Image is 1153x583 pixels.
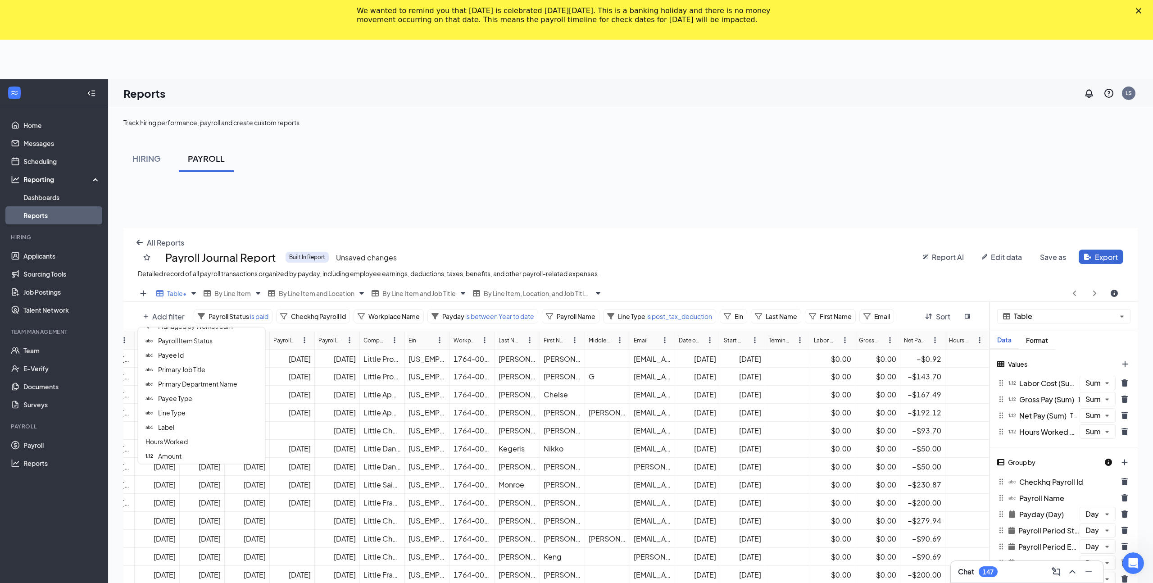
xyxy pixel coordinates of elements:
span: Sum [1085,428,1101,436]
div: −$192.12 [904,408,941,417]
button: arrow-down-arrow-up icon [920,309,956,323]
div: [DATE] [138,516,176,525]
span: Payroll Name [1019,493,1064,503]
div: [DATE] [724,462,761,471]
span: Gross Pay (Sum) [1019,395,1074,404]
button: file-export icon [1079,250,1123,264]
button: ellipsis-vertical icon [115,333,133,347]
div: $0.00 [859,516,896,525]
div: [US_EMPLOYER_IDENTIFICATION_NUMBER] [409,480,446,489]
div: $0.00 [859,390,896,399]
span: Net Pay (Sum) [1019,411,1067,420]
span: Day [1085,543,1101,551]
div: [US_EMPLOYER_IDENTIFICATION_NUMBER] [409,354,446,364]
div: [DATE] [724,372,761,381]
div: [US_EMPLOYER_IDENTIFICATION_NUMBER] [409,408,446,417]
button: trash icon [1116,556,1134,570]
div: [DATE] [679,444,716,453]
button: plus icon [1116,357,1134,371]
span: Group by [1008,458,1035,466]
button: trash icon [1116,376,1134,390]
span: Sum [1085,396,1101,403]
div: 1764-0039 College [454,390,491,399]
button: trash icon [1116,523,1134,537]
div: [DATE] [679,498,716,507]
div: Workplace Name [454,336,475,345]
button: trash icon [1116,539,1134,554]
span: Workplace Name [368,312,420,320]
div: plus icon [138,327,265,464]
div: [DATE] [273,408,311,417]
div: $0.00 [859,552,896,561]
div: [US_EMPLOYER_IDENTIFICATION_NUMBER] [409,534,446,543]
div: [DATE] [679,408,716,417]
div: [US_EMPLOYER_IDENTIFICATION_NUMBER] [409,390,446,399]
div: [DATE] [228,480,266,489]
div: [PERSON_NAME] [544,426,581,435]
span: Detailed record of all payroll transactions organized by payday, including employee earnings, ded... [138,269,599,278]
div: [DATE] [273,498,311,507]
div: [DATE] [724,408,761,417]
div: [DATE] [679,534,716,543]
div: [PERSON_NAME] [544,354,581,364]
div: $0.00 [859,444,896,453]
div: [EMAIL_ADDRESS][DOMAIN_NAME] [634,444,671,453]
div: Little Saint [PERSON_NAME] LLC [363,480,401,489]
div: $0.00 [859,408,896,417]
div: 1764-0017 [GEOGRAPHIC_DATA] [454,498,491,507]
div: Kegeris [499,444,536,453]
div: [US_EMPLOYER_IDENTIFICATION_NUMBER] [409,372,446,381]
div: $0.00 [814,372,851,381]
div: Gross Pay (Sum) [859,336,880,345]
span: is between Year to date [464,312,534,320]
button: regular-star icon [138,250,156,264]
span: Payroll Item Status [158,337,213,345]
button: angle-left icon [1066,286,1084,301]
span: is paid [249,312,268,320]
div: Hours Worked (Sum) [949,336,970,345]
button: ellipsis-vertical icon [881,333,899,347]
div: Chelse [544,390,581,399]
div: Nikko [544,444,581,453]
div: 1764-0024 [GEOGRAPHIC_DATA] [454,462,491,471]
span: Line Type [158,409,186,417]
div: 1764-0043 Little Chute [454,534,491,543]
span: Sort [936,312,950,321]
div: First Name [544,336,565,345]
iframe: Intercom live chat [1122,552,1144,574]
span: Unsaved changes [336,253,397,262]
div: Little Prospect LLC [363,372,401,381]
div: [DATE] [724,534,761,543]
span: Values [1008,360,1027,368]
div: $0.00 [814,390,851,399]
div: [PERSON_NAME] [499,426,536,435]
div: [EMAIL_ADDRESS][DOMAIN_NAME] [634,408,671,417]
button: ellipsis-vertical icon [295,333,313,347]
div: Format [1019,337,1055,344]
div: [PERSON_NAME] [499,354,536,364]
span: Sum [1085,412,1101,419]
div: −$143.70 [904,372,941,381]
div: Payroll Approved At (Day) [318,336,340,345]
div: [DATE] [273,372,311,381]
div: [DATE] [273,390,311,399]
span: Payroll Journal Report [165,252,276,263]
div: Little Appleton College LLC [363,408,401,417]
div: [US_EMPLOYER_IDENTIFICATION_NUMBER] [409,444,446,453]
div: [DATE] [724,390,761,399]
div: [DATE] [724,426,761,435]
span: All Reports [147,238,184,247]
button: wand icon [917,250,969,264]
div: −$279.94 [904,516,941,525]
div: [US_EMPLOYER_IDENTIFICATION_NUMBER] [409,552,446,561]
div: $0.00 [814,498,851,507]
div: [PERSON_NAME] [499,462,536,471]
div: Little Danville LLC [363,444,401,453]
div: [PERSON_NAME] [499,534,536,543]
span: Ein [735,312,743,320]
div: Keng [544,552,581,561]
div: [PERSON_NAME] [544,462,581,471]
div: Last Name [499,336,520,345]
span: Payday (Day) [1019,510,1064,519]
div: Little Chute LLC [363,534,401,543]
